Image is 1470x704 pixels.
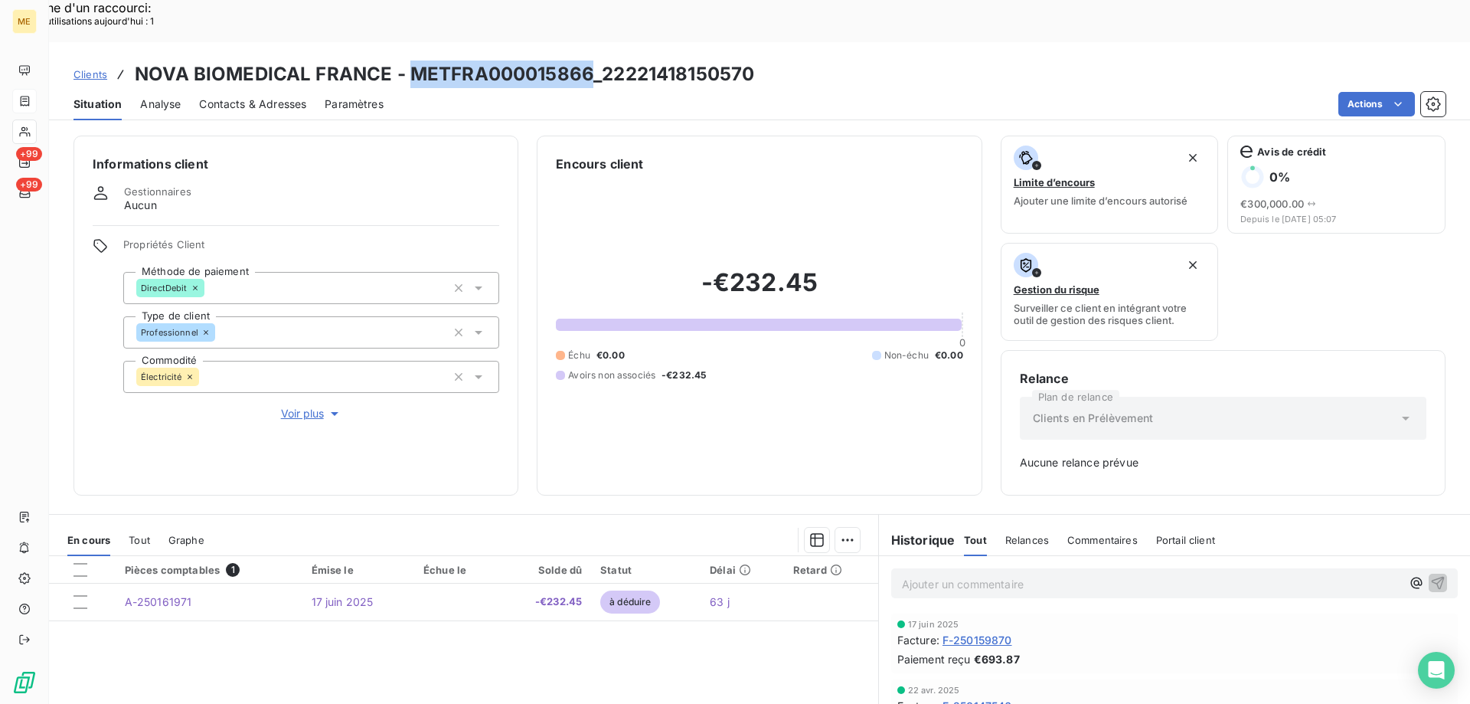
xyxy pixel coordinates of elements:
div: Open Intercom Messenger [1418,652,1455,689]
h6: Historique [879,531,955,549]
img: Logo LeanPay [12,670,37,695]
span: Depuis le [DATE] 05:07 [1240,214,1432,224]
div: Retard [793,564,869,576]
span: Tout [964,534,987,546]
span: 17 juin 2025 [312,595,374,608]
span: €0.00 [935,349,963,362]
span: Professionnel [141,328,198,337]
div: Solde dû [509,564,582,576]
span: 1 [226,563,240,577]
button: Voir plus [123,405,499,422]
span: -€232.45 [509,594,582,610]
button: Limite d’encoursAjouter une limite d’encours autorisé [1001,136,1219,234]
span: Voir plus [281,406,342,421]
span: €693.87 [974,651,1020,667]
span: -€232.45 [661,368,706,382]
span: Avis de crédit [1257,146,1326,158]
h6: Encours client [556,155,643,173]
span: Commentaires [1067,534,1138,546]
div: Statut [600,564,691,576]
span: Échu [568,349,590,362]
span: Gestion du risque [1014,283,1099,296]
span: Tout [129,534,150,546]
span: Limite d’encours [1014,176,1095,188]
span: Analyse [140,97,181,112]
span: Clients [73,68,107,80]
span: 0 [959,336,965,349]
span: Situation [73,97,122,112]
span: Paiement reçu [897,651,971,667]
input: Ajouter une valeur [199,370,211,384]
span: Relances [1005,534,1049,546]
span: A-250161971 [125,595,192,608]
span: Facture : [897,632,939,648]
h3: NOVA BIOMEDICAL FRANCE - METFRA000015866_22221418150570 [135,61,754,88]
span: 63 j [710,595,730,608]
span: 22 avr. 2025 [908,686,960,695]
span: Contacts & Adresses [199,97,306,112]
span: Clients en Prélèvement [1033,411,1153,426]
span: Graphe [168,534,204,546]
span: 17 juin 2025 [908,620,959,629]
input: Ajouter une valeur [204,281,217,295]
span: €300,000.00 [1240,198,1304,210]
div: Échue le [423,564,491,576]
span: Ajouter une limite d’encours autorisé [1014,195,1187,207]
button: Actions [1338,92,1415,116]
span: €0.00 [596,349,625,362]
span: Aucune relance prévue [1020,455,1426,470]
a: Clients [73,67,107,82]
span: Aucun [124,198,157,213]
input: Ajouter une valeur [215,326,227,339]
span: +99 [16,147,42,161]
span: Avoirs non associés [568,368,655,382]
h6: 0 % [1269,169,1290,185]
span: Portail client [1156,534,1215,546]
span: Propriétés Client [123,238,499,260]
h2: -€232.45 [556,267,962,313]
div: Pièces comptables [125,563,293,577]
h6: Relance [1020,369,1426,388]
span: DirectDebit [141,283,188,293]
span: Paramètres [325,97,384,112]
span: Électricité [141,372,182,381]
a: +99 [12,181,36,205]
span: En cours [67,534,110,546]
button: Gestion du risqueSurveiller ce client en intégrant votre outil de gestion des risques client. [1001,243,1219,341]
div: Émise le [312,564,405,576]
span: +99 [16,178,42,192]
span: à déduire [600,591,660,614]
h6: Informations client [93,155,499,173]
span: F-250159870 [942,632,1012,648]
a: +99 [12,150,36,175]
div: Délai [710,564,775,576]
span: Non-échu [884,349,929,362]
span: Surveiller ce client en intégrant votre outil de gestion des risques client. [1014,302,1206,326]
span: Gestionnaires [124,185,191,198]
